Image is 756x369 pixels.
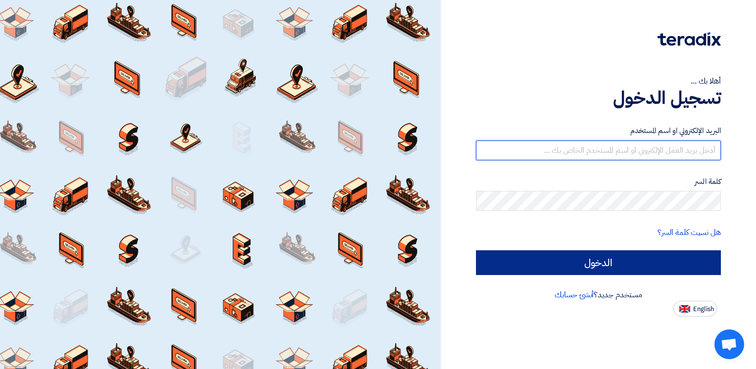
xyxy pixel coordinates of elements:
a: Open chat [714,329,744,359]
h1: تسجيل الدخول [476,87,721,109]
img: Teradix logo [658,32,721,46]
input: الدخول [476,250,721,275]
a: أنشئ حسابك [555,289,594,301]
span: English [693,306,714,313]
div: مستخدم جديد؟ [476,289,721,301]
button: English [673,301,717,317]
img: en-US.png [679,305,690,313]
a: هل نسيت كلمة السر؟ [658,227,721,238]
label: البريد الإلكتروني او اسم المستخدم [476,125,721,137]
label: كلمة السر [476,176,721,187]
input: أدخل بريد العمل الإلكتروني او اسم المستخدم الخاص بك ... [476,140,721,160]
div: أهلا بك ... [476,75,721,87]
